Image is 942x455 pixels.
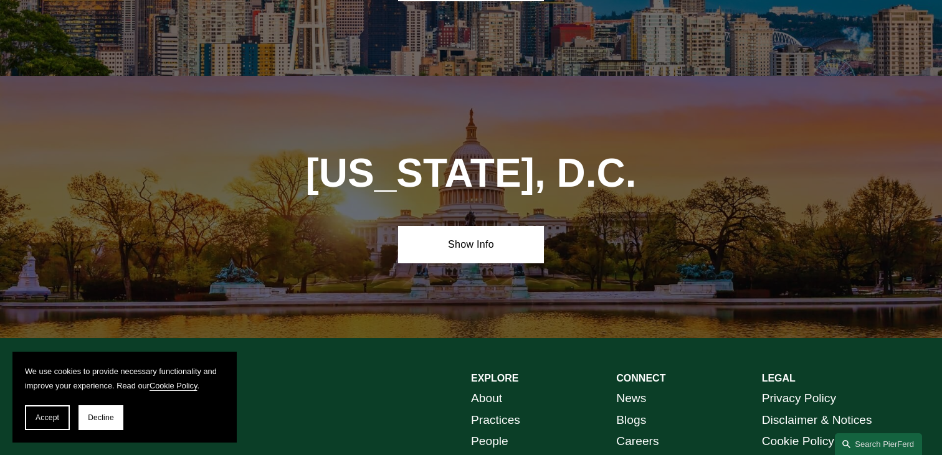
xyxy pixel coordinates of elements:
a: Search this site [835,433,922,455]
a: Blogs [616,410,646,431]
span: Accept [36,413,59,422]
a: Cookie Policy [150,381,197,390]
a: News [616,388,646,410]
a: Careers [616,431,659,453]
a: Privacy Policy [762,388,836,410]
p: We use cookies to provide necessary functionality and improve your experience. Read our . [25,364,224,393]
section: Cookie banner [12,352,237,443]
a: Practices [471,410,520,431]
a: About [471,388,502,410]
button: Accept [25,405,70,430]
a: People [471,431,508,453]
span: Decline [88,413,114,422]
h1: [US_STATE], D.C. [253,151,689,196]
button: Decline [78,405,123,430]
strong: CONNECT [616,373,665,383]
a: Show Info [398,226,543,263]
strong: LEGAL [762,373,796,383]
a: Cookie Policy [762,431,834,453]
a: Disclaimer & Notices [762,410,872,431]
strong: EXPLORE [471,373,518,383]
